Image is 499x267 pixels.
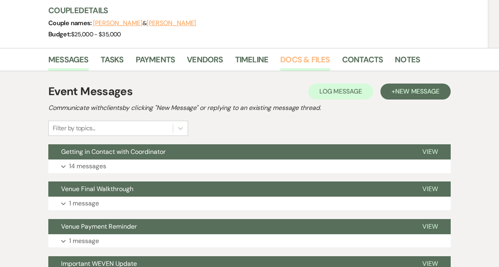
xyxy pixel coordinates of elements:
a: Docs & Files [280,53,330,71]
span: Couple names: [48,19,93,27]
button: [PERSON_NAME] [147,20,196,26]
span: $25,000 - $35,000 [71,30,121,38]
a: Tasks [101,53,124,71]
button: Getting in Contact with Coordinator [48,144,410,159]
span: Venue Final Walkthrough [61,185,133,193]
a: Contacts [342,53,383,71]
p: 1 message [69,198,99,209]
span: Getting in Contact with Coordinator [61,147,166,156]
a: Messages [48,53,89,71]
button: [PERSON_NAME] [93,20,143,26]
a: Notes [395,53,420,71]
p: 14 messages [69,161,106,171]
h3: Couple Details [48,5,481,16]
span: View [422,147,438,156]
span: & [93,19,196,27]
a: Payments [136,53,175,71]
h1: Event Messages [48,83,133,100]
a: Vendors [187,53,223,71]
span: Budget: [48,30,71,38]
span: New Message [395,87,440,96]
div: Filter by topics... [53,124,95,133]
span: View [422,222,438,231]
button: 1 message [48,234,451,248]
button: View [410,219,451,234]
button: Venue Payment Reminder [48,219,410,234]
button: View [410,181,451,197]
button: 1 message [48,197,451,210]
a: Timeline [235,53,269,71]
h2: Communicate with clients by clicking "New Message" or replying to an existing message thread. [48,103,451,113]
span: View [422,185,438,193]
button: Log Message [308,84,373,100]
button: View [410,144,451,159]
span: Venue Payment Reminder [61,222,137,231]
p: 1 message [69,236,99,246]
span: Log Message [319,87,362,96]
button: 14 messages [48,159,451,173]
button: +New Message [380,84,451,100]
button: Venue Final Walkthrough [48,181,410,197]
